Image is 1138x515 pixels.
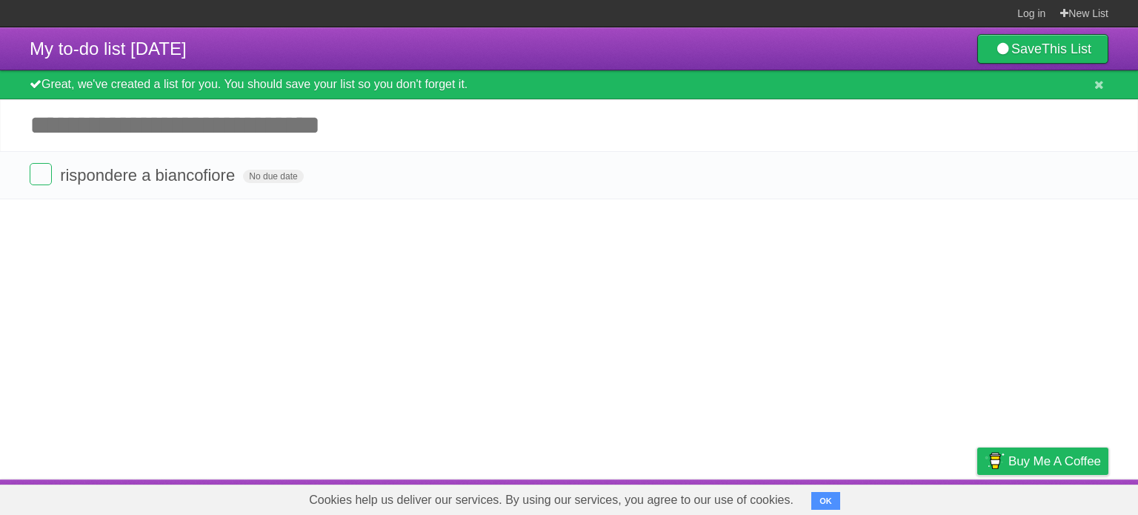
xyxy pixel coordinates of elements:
a: SaveThis List [977,34,1108,64]
span: No due date [243,170,303,183]
button: OK [811,492,840,510]
a: Terms [908,483,940,511]
label: Done [30,163,52,185]
span: My to-do list [DATE] [30,39,187,59]
span: Buy me a coffee [1008,448,1101,474]
b: This List [1042,41,1091,56]
a: Buy me a coffee [977,448,1108,475]
a: About [780,483,811,511]
img: Buy me a coffee [985,448,1005,474]
a: Suggest a feature [1015,483,1108,511]
span: rispondere a biancofiore [60,166,239,185]
a: Developers [829,483,889,511]
span: Cookies help us deliver our services. By using our services, you agree to our use of cookies. [294,485,808,515]
a: Privacy [958,483,996,511]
